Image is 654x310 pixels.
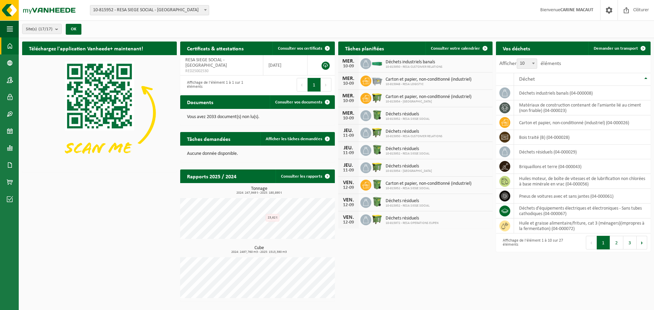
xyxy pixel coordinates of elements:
span: 10-815954 - [GEOGRAPHIC_DATA] [386,100,471,104]
img: WB-0370-HPE-GN-50 [371,144,383,156]
td: [DATE] [263,55,308,76]
span: 10 [517,59,537,69]
div: Affichage de l'élément 1 à 10 sur 27 éléments [499,235,570,250]
div: JEU. [342,163,355,168]
span: 10-815954 - [GEOGRAPHIC_DATA] [386,169,432,173]
img: Download de VHEPlus App [22,55,177,171]
a: Consulter votre calendrier [425,42,492,55]
h2: Tâches planifiées [338,42,391,55]
span: Afficher les tâches demandées [266,137,322,141]
span: Consulter vos certificats [278,46,322,51]
div: JEU. [342,128,355,133]
img: WB-1100-HPE-GN-50 [371,127,383,138]
img: WB-1100-HPE-GN-50 [371,213,383,225]
span: Déchet [519,77,535,82]
span: 10-815952 - RESA SIEGE SOCIAL [386,152,430,156]
span: Demander un transport [594,46,638,51]
h3: Tonnage [184,186,335,195]
a: Consulter les rapports [276,169,334,183]
span: Déchets industriels banals [386,60,442,65]
span: 10-815948 - RESA LOGISTIC [386,82,471,86]
button: Previous [586,236,597,249]
span: Déchets résiduels [386,216,438,221]
h2: Rapports 2025 / 2024 [180,169,243,183]
span: 2024: 2497,760 m3 - 2025: 1513,390 m3 [184,250,335,254]
button: 1 [308,78,321,92]
span: 10-815952 - RESA SIEGE SOCIAL - LIÈGE [90,5,209,15]
div: 10-09 [342,64,355,69]
span: Carton et papier, non-conditionné (industriel) [386,181,471,186]
div: 12-09 [342,203,355,208]
img: WB-0370-HPE-GN-01 [371,179,383,190]
a: Afficher les tâches demandées [260,132,334,146]
button: 1 [597,236,610,249]
a: Demander un transport [588,42,650,55]
div: JEU. [342,145,355,151]
div: MER. [342,59,355,64]
h2: Tâches demandées [180,132,237,145]
span: RESA SIEGE SOCIAL - [GEOGRAPHIC_DATA] [185,58,227,68]
span: Déchets résiduels [386,146,430,152]
div: MER. [342,76,355,81]
span: Déchets résiduels [386,112,430,117]
span: Site(s) [26,24,52,34]
label: Afficher éléments [499,61,561,66]
div: 11-09 [342,133,355,138]
td: déchets résiduels (04-000029) [514,145,651,159]
span: Déchets résiduels [386,164,432,169]
td: déchets d'équipements électriques et électroniques - Sans tubes cathodiques (04-000067) [514,203,651,218]
td: carton et papier, non-conditionné (industriel) (04-000026) [514,115,651,130]
span: Déchets résiduels [386,129,442,134]
span: Déchets résiduels [386,198,430,204]
span: 10-815952 - RESA SIEGE SOCIAL [386,117,430,121]
div: VEN. [342,180,355,185]
td: déchets industriels banals (04-000008) [514,86,651,100]
img: WB-0370-HPE-GN-50 [371,109,383,121]
img: WB-0370-HPE-GN-50 [371,196,383,208]
a: Consulter vos documents [270,95,334,109]
div: VEN. [342,215,355,220]
span: 10-815952 - RESA SIEGE SOCIAL [386,204,430,208]
td: briquaillons et terre (04-000043) [514,159,651,174]
h3: Cube [184,246,335,254]
div: 10-09 [342,116,355,121]
h2: Vos déchets [496,42,537,55]
div: MER. [342,93,355,99]
td: pneus de voitures avec et sans jantes (04-000061) [514,189,651,203]
td: bois traité (B) (04-000028) [514,130,651,145]
h2: Téléchargez l'application Vanheede+ maintenant! [22,42,150,55]
div: 10-09 [342,99,355,103]
button: OK [66,24,81,35]
a: Consulter vos certificats [272,42,334,55]
span: Carton et papier, non-conditionné (industriel) [386,94,471,100]
button: Next [637,236,647,249]
h2: Certificats & attestations [180,42,250,55]
span: 10-815950 - RESA CUSTOMER RELATIONS [386,134,442,138]
span: Consulter vos documents [275,100,322,104]
div: 12-09 [342,185,355,190]
div: 11-09 [342,168,355,173]
button: Next [321,78,331,92]
div: 11-09 [342,151,355,156]
div: MER. [342,111,355,116]
p: Vous avez 2033 document(s) non lu(s). [187,115,328,119]
img: HK-XC-20-GN-00 [371,60,383,66]
h2: Documents [180,95,220,109]
span: 2024: 247,949 t - 2025: 180,890 t [184,191,335,195]
span: 10-815972 - RESA OPERATIONS EUPEN [386,221,438,225]
p: Aucune donnée disponible. [187,151,328,156]
td: huile et graisse alimentaire/friture, cat 3 (ménagers)(impropres à la fermentation) (04-000072) [514,218,651,233]
span: 10 [517,59,537,68]
span: 10-815952 - RESA SIEGE SOCIAL [386,186,471,191]
img: WB-2500-GAL-GY-01 [371,75,383,86]
span: 10-815950 - RESA CUSTOMER RELATIONS [386,65,442,69]
strong: CARINE MACAUT [560,7,593,13]
td: matériaux de construction contenant de l'amiante lié au ciment (non friable) (04-000023) [514,100,651,115]
td: huiles moteur, de boîte de vitesses et de lubrification non chlorées à base minérale en vrac (04-... [514,174,651,189]
button: 3 [623,236,637,249]
button: Site(s)(17/17) [22,24,62,34]
div: 12-09 [342,220,355,225]
img: WB-1100-HPE-GN-50 [371,161,383,173]
span: Consulter votre calendrier [431,46,480,51]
